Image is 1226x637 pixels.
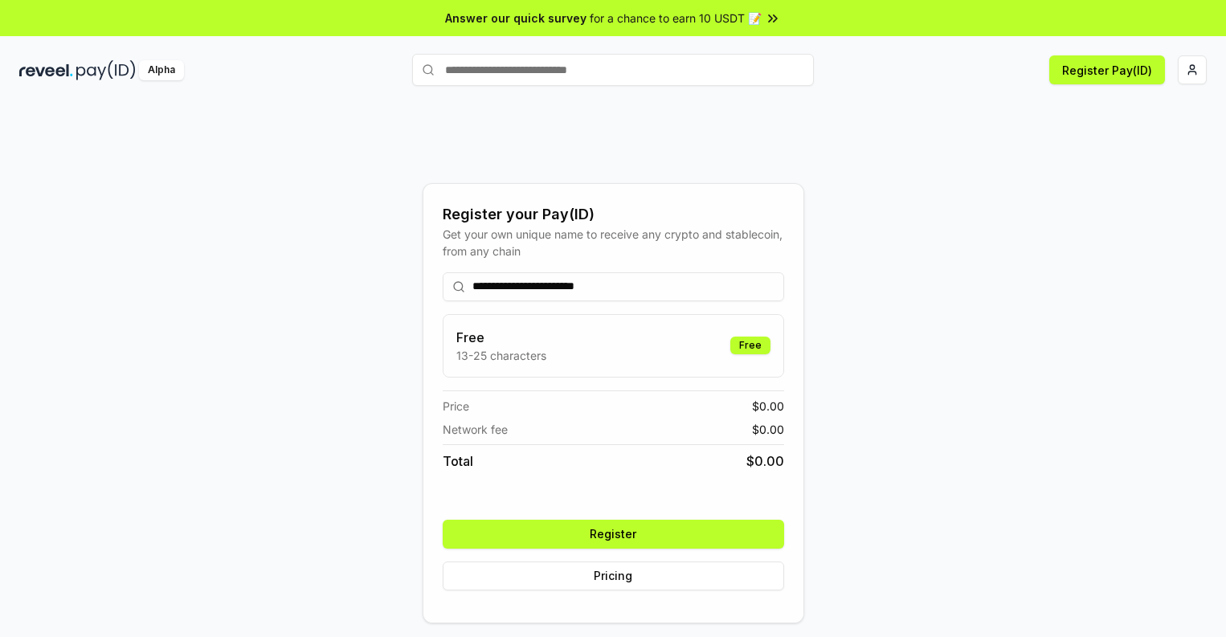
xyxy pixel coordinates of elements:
[139,60,184,80] div: Alpha
[443,451,473,471] span: Total
[443,561,784,590] button: Pricing
[443,226,784,259] div: Get your own unique name to receive any crypto and stablecoin, from any chain
[590,10,762,27] span: for a chance to earn 10 USDT 📝
[730,337,770,354] div: Free
[1049,55,1165,84] button: Register Pay(ID)
[456,328,546,347] h3: Free
[746,451,784,471] span: $ 0.00
[443,421,508,438] span: Network fee
[76,60,136,80] img: pay_id
[752,398,784,414] span: $ 0.00
[445,10,586,27] span: Answer our quick survey
[456,347,546,364] p: 13-25 characters
[443,203,784,226] div: Register your Pay(ID)
[19,60,73,80] img: reveel_dark
[752,421,784,438] span: $ 0.00
[443,520,784,549] button: Register
[443,398,469,414] span: Price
